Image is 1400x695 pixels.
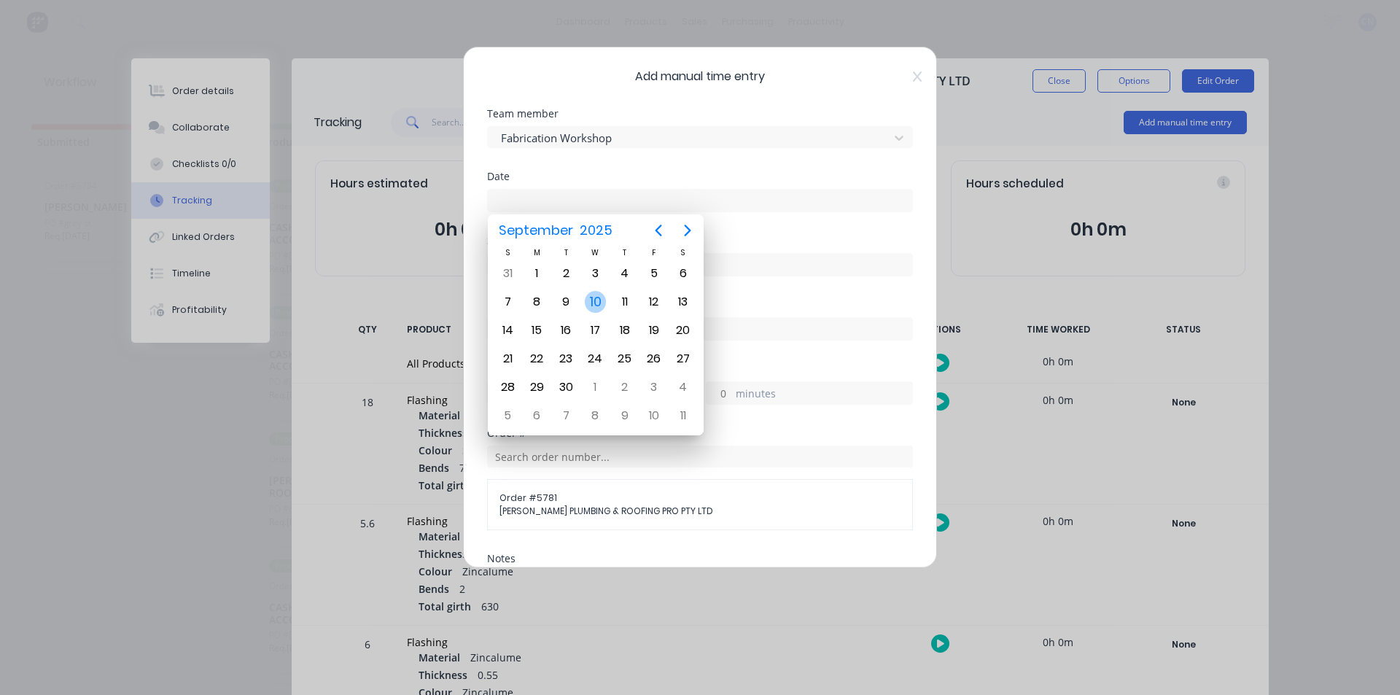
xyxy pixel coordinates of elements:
[644,216,673,245] button: Previous page
[669,246,698,259] div: S
[672,348,694,370] div: Saturday, September 27, 2025
[555,263,577,284] div: Tuesday, September 2, 2025
[499,505,901,518] span: [PERSON_NAME] PLUMBING & ROOFING PRO PTY LTD
[643,376,665,398] div: Friday, October 3, 2025
[495,217,576,244] span: September
[499,492,901,505] span: Order # 5781
[707,382,732,404] input: 0
[643,291,665,313] div: Friday, September 12, 2025
[672,376,694,398] div: Saturday, October 4, 2025
[497,405,518,427] div: Sunday, October 5, 2025
[584,405,606,427] div: Wednesday, October 8, 2025
[497,319,518,341] div: Sunday, September 14, 2025
[497,291,518,313] div: Sunday, September 7, 2025
[493,246,522,259] div: S
[526,319,548,341] div: Monday, September 15, 2025
[487,364,913,374] div: Hours worked
[487,109,913,119] div: Team member
[526,291,548,313] div: Monday, September 8, 2025
[643,405,665,427] div: Friday, October 10, 2025
[555,348,577,370] div: Tuesday, September 23, 2025
[614,319,636,341] div: Thursday, September 18, 2025
[585,291,607,313] div: Today, Wednesday, September 10, 2025
[614,263,636,284] div: Thursday, September 4, 2025
[614,405,636,427] div: Thursday, October 9, 2025
[522,246,551,259] div: M
[487,428,913,438] div: Order #
[672,405,694,427] div: Saturday, October 11, 2025
[555,291,577,313] div: Tuesday, September 9, 2025
[489,217,621,244] button: September2025
[487,554,913,564] div: Notes
[487,300,913,310] div: Finish time
[614,376,636,398] div: Thursday, October 2, 2025
[555,376,577,398] div: Tuesday, September 30, 2025
[555,319,577,341] div: Tuesday, September 16, 2025
[497,263,518,284] div: Sunday, August 31, 2025
[584,376,606,398] div: Wednesday, October 1, 2025
[526,348,548,370] div: Monday, September 22, 2025
[526,263,548,284] div: Monday, September 1, 2025
[614,348,636,370] div: Thursday, September 25, 2025
[497,348,518,370] div: Sunday, September 21, 2025
[643,348,665,370] div: Friday, September 26, 2025
[487,236,913,246] div: Start time
[673,216,702,245] button: Next page
[487,446,913,467] input: Search order number...
[551,246,580,259] div: T
[643,319,665,341] div: Friday, September 19, 2025
[526,376,548,398] div: Monday, September 29, 2025
[497,376,518,398] div: Sunday, September 28, 2025
[643,263,665,284] div: Friday, September 5, 2025
[584,348,606,370] div: Wednesday, September 24, 2025
[555,405,577,427] div: Tuesday, October 7, 2025
[672,291,694,313] div: Saturday, September 13, 2025
[584,263,606,284] div: Wednesday, September 3, 2025
[672,263,694,284] div: Saturday, September 6, 2025
[584,319,606,341] div: Wednesday, September 17, 2025
[736,386,912,404] label: minutes
[614,291,636,313] div: Thursday, September 11, 2025
[672,319,694,341] div: Saturday, September 20, 2025
[610,246,639,259] div: T
[639,246,669,259] div: F
[580,246,610,259] div: W
[576,217,615,244] span: 2025
[487,68,913,85] span: Add manual time entry
[487,171,913,182] div: Date
[526,405,548,427] div: Monday, October 6, 2025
